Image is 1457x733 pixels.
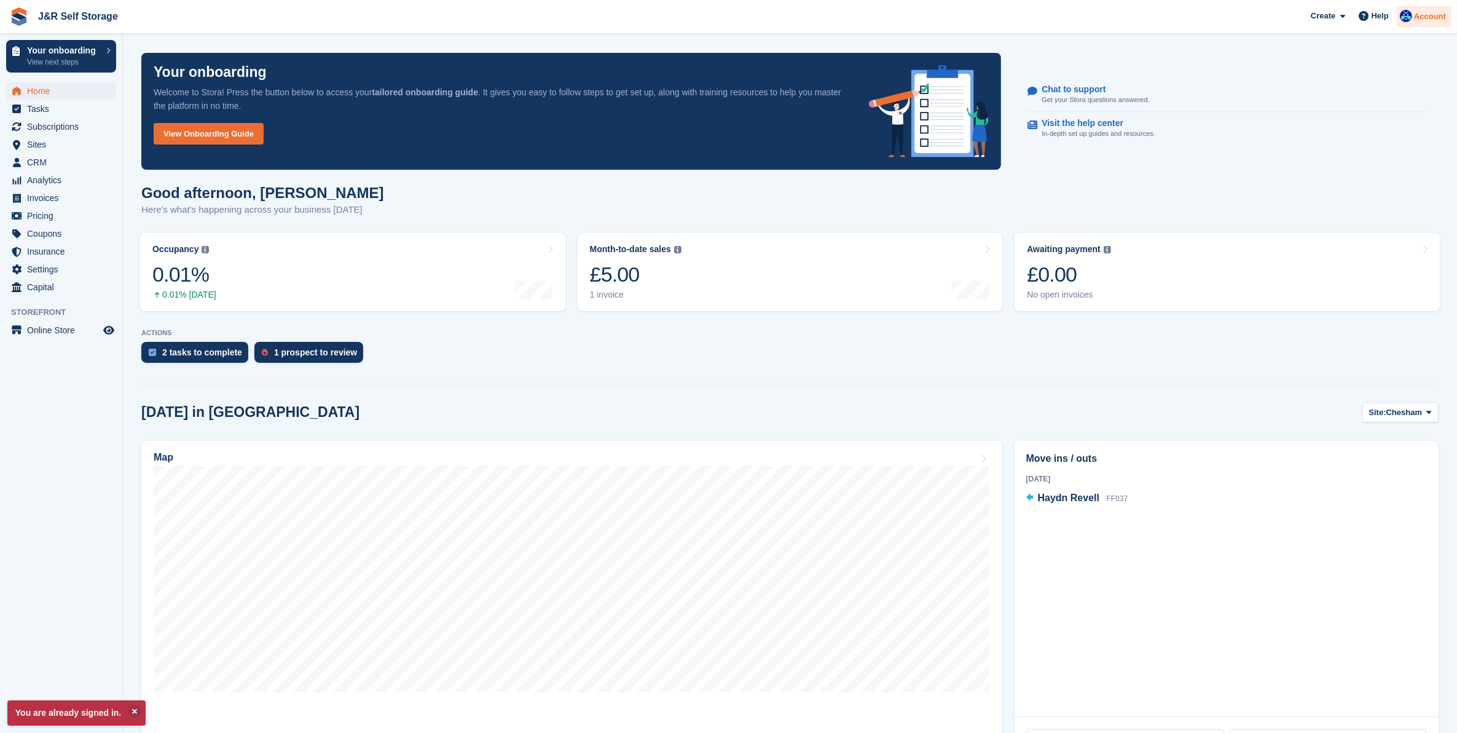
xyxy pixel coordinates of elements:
[202,246,209,253] img: icon-info-grey-7440780725fd019a000dd9b08b2336e03edf1995a4989e88bcd33f0948082b44.svg
[372,87,478,97] strong: tailored onboarding guide
[1027,78,1427,112] a: Chat to support Get your Stora questions answered.
[1042,95,1149,105] p: Get your Stora questions answered.
[6,154,116,171] a: menu
[1026,491,1128,507] a: Haydn Revell FF037
[590,244,671,255] div: Month-to-date sales
[590,262,681,287] div: £5.00
[27,189,101,207] span: Invoices
[27,261,101,278] span: Settings
[6,40,116,73] a: Your onboarding View next steps
[1015,233,1440,311] a: Awaiting payment £0.00 No open invoices
[1042,84,1139,95] p: Chat to support
[6,322,116,339] a: menu
[6,207,116,224] a: menu
[27,243,101,260] span: Insurance
[6,172,116,189] a: menu
[152,262,216,287] div: 0.01%
[6,136,116,153] a: menu
[869,65,989,157] img: onboarding-info-6c161a55d2c0e0a8cae90662b2fe09162a5109e8cc188191df67fb4f79e88e88.svg
[152,290,216,300] div: 0.01% [DATE]
[1104,246,1111,253] img: icon-info-grey-7440780725fd019a000dd9b08b2336e03edf1995a4989e88bcd33f0948082b44.svg
[154,65,267,79] p: Your onboarding
[154,85,849,113] p: Welcome to Stora! Press the button below to access your . It gives you easy to follow steps to ge...
[254,342,369,369] a: 1 prospect to review
[141,329,1439,337] p: ACTIONS
[154,452,173,463] h2: Map
[6,279,116,296] a: menu
[6,82,116,100] a: menu
[590,290,681,300] div: 1 invoice
[6,189,116,207] a: menu
[1027,290,1111,300] div: No open invoices
[27,57,100,68] p: View next steps
[27,118,101,135] span: Subscriptions
[1026,473,1427,485] div: [DATE]
[141,184,384,201] h1: Good afternoon, [PERSON_NAME]
[1107,494,1128,503] span: FF037
[1042,118,1145,129] p: Visit the help center
[1027,262,1111,287] div: £0.00
[141,203,384,217] p: Here's what's happening across your business [DATE]
[101,323,116,338] a: Preview store
[6,100,116,117] a: menu
[1027,244,1101,255] div: Awaiting payment
[1026,451,1427,466] h2: Move ins / outs
[274,347,357,357] div: 1 prospect to review
[10,7,28,26] img: stora-icon-8386f47178a22dfd0bd8f6a31ec36ba5ce8667c1dd55bd0f319d3a0aa187defe.svg
[154,123,264,145] a: View Onboarding Guide
[1027,112,1427,145] a: Visit the help center In-depth set up guides and resources.
[27,322,101,339] span: Online Store
[162,347,242,357] div: 2 tasks to complete
[1362,403,1439,423] button: Site: Chesham
[1311,10,1335,22] span: Create
[27,154,101,171] span: CRM
[27,172,101,189] span: Analytics
[6,243,116,260] a: menu
[1400,10,1412,22] img: Steve Revell
[1369,406,1386,419] span: Site:
[11,306,122,319] span: Storefront
[33,6,123,26] a: J&R Self Storage
[6,261,116,278] a: menu
[149,349,156,356] img: task-75834270c22a3079a89374b754ae025e5fb1db73e45f91037f5363f120a921f8.svg
[6,225,116,242] a: menu
[578,233,1003,311] a: Month-to-date sales £5.00 1 invoice
[262,349,268,356] img: prospect-51fa495bee0391a8d652442698ab0144808aea92771e9ea1ae160a38d050c398.svg
[140,233,565,311] a: Occupancy 0.01% 0.01% [DATE]
[152,244,198,255] div: Occupancy
[27,225,101,242] span: Coupons
[6,118,116,135] a: menu
[674,246,681,253] img: icon-info-grey-7440780725fd019a000dd9b08b2336e03edf1995a4989e88bcd33f0948082b44.svg
[27,136,101,153] span: Sites
[1386,406,1423,419] span: Chesham
[27,46,100,55] p: Your onboarding
[141,342,254,369] a: 2 tasks to complete
[141,404,359,421] h2: [DATE] in [GEOGRAPHIC_DATA]
[1414,10,1446,23] span: Account
[1372,10,1389,22] span: Help
[27,279,101,296] span: Capital
[7,700,146,726] p: You are already signed in.
[27,82,101,100] span: Home
[1042,129,1155,139] p: In-depth set up guides and resources.
[27,100,101,117] span: Tasks
[1038,493,1099,503] span: Haydn Revell
[27,207,101,224] span: Pricing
